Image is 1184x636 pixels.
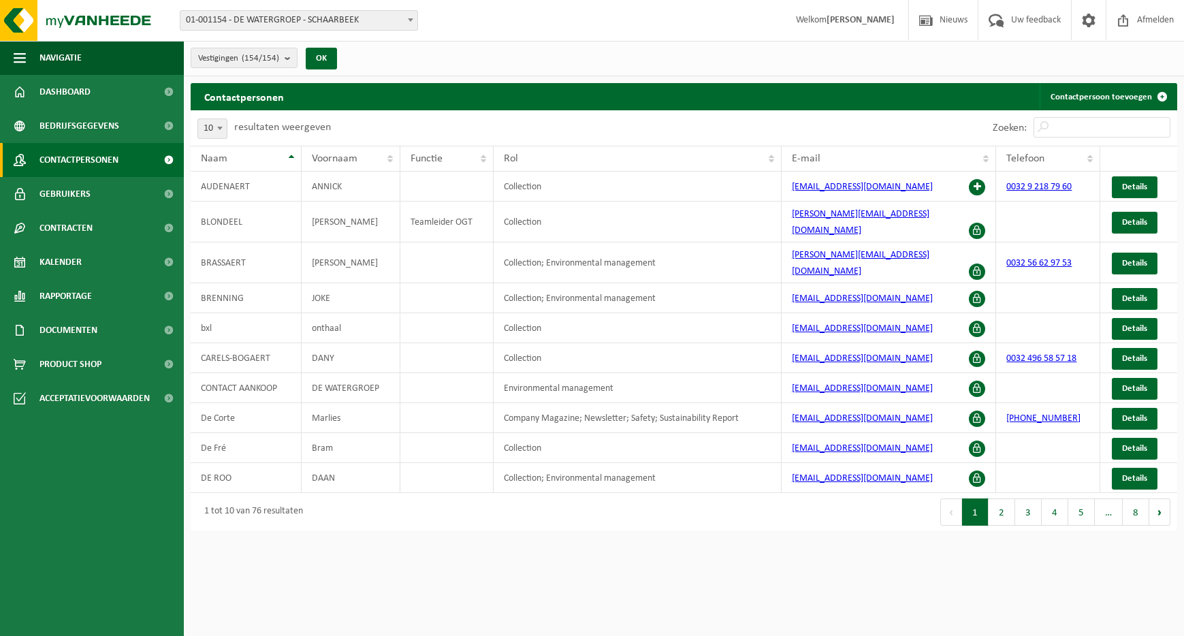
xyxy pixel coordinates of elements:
[1122,474,1147,483] span: Details
[1112,438,1157,460] a: Details
[39,347,101,381] span: Product Shop
[191,83,298,110] h2: Contactpersonen
[792,383,933,394] a: [EMAIL_ADDRESS][DOMAIN_NAME]
[1042,498,1068,526] button: 4
[1112,318,1157,340] a: Details
[1122,182,1147,191] span: Details
[494,313,782,343] td: Collection
[1123,498,1149,526] button: 8
[1112,176,1157,198] a: Details
[302,433,400,463] td: Bram
[792,353,933,364] a: [EMAIL_ADDRESS][DOMAIN_NAME]
[400,202,494,242] td: Teamleider OGT
[39,245,82,279] span: Kalender
[1122,354,1147,363] span: Details
[191,313,302,343] td: bxl
[302,463,400,493] td: DAAN
[302,313,400,343] td: onthaal
[792,153,820,164] span: E-mail
[494,172,782,202] td: Collection
[39,177,91,211] span: Gebruikers
[792,209,929,236] a: [PERSON_NAME][EMAIL_ADDRESS][DOMAIN_NAME]
[1112,288,1157,310] a: Details
[302,202,400,242] td: [PERSON_NAME]
[191,202,302,242] td: BLONDEEL
[792,443,933,454] a: [EMAIL_ADDRESS][DOMAIN_NAME]
[411,153,443,164] span: Functie
[39,279,92,313] span: Rapportage
[494,463,782,493] td: Collection; Environmental management
[191,48,298,68] button: Vestigingen(154/154)
[1006,258,1072,268] a: 0032 56 62 97 53
[962,498,989,526] button: 1
[191,283,302,313] td: BRENNING
[1112,348,1157,370] a: Details
[198,119,227,138] span: 10
[39,41,82,75] span: Navigatie
[302,172,400,202] td: ANNICK
[191,343,302,373] td: CARELS-BOGAERT
[201,153,227,164] span: Naam
[494,373,782,403] td: Environmental management
[792,250,929,276] a: [PERSON_NAME][EMAIL_ADDRESS][DOMAIN_NAME]
[191,242,302,283] td: BRASSAERT
[1122,414,1147,423] span: Details
[39,313,97,347] span: Documenten
[191,172,302,202] td: AUDENAERT
[1122,259,1147,268] span: Details
[1122,324,1147,333] span: Details
[1095,498,1123,526] span: …
[1006,153,1044,164] span: Telefoon
[191,463,302,493] td: DE ROO
[39,211,93,245] span: Contracten
[197,118,227,139] span: 10
[1112,468,1157,490] a: Details
[39,75,91,109] span: Dashboard
[180,10,418,31] span: 01-001154 - DE WATERGROEP - SCHAARBEEK
[792,473,933,483] a: [EMAIL_ADDRESS][DOMAIN_NAME]
[494,403,782,433] td: Company Magazine; Newsletter; Safety; Sustainability Report
[191,373,302,403] td: CONTACT AANKOOP
[198,48,279,69] span: Vestigingen
[792,182,933,192] a: [EMAIL_ADDRESS][DOMAIN_NAME]
[242,54,279,63] count: (154/154)
[1112,408,1157,430] a: Details
[1122,294,1147,303] span: Details
[1015,498,1042,526] button: 3
[1112,212,1157,234] a: Details
[1040,83,1176,110] a: Contactpersoon toevoegen
[1122,444,1147,453] span: Details
[792,413,933,424] a: [EMAIL_ADDRESS][DOMAIN_NAME]
[180,11,417,30] span: 01-001154 - DE WATERGROEP - SCHAARBEEK
[1068,498,1095,526] button: 5
[504,153,518,164] span: Rol
[1006,182,1072,192] a: 0032 9 218 79 60
[792,293,933,304] a: [EMAIL_ADDRESS][DOMAIN_NAME]
[940,498,962,526] button: Previous
[302,343,400,373] td: DANY
[312,153,357,164] span: Voornaam
[1112,378,1157,400] a: Details
[1112,253,1157,274] a: Details
[39,143,118,177] span: Contactpersonen
[191,403,302,433] td: De Corte
[494,283,782,313] td: Collection; Environmental management
[302,373,400,403] td: DE WATERGROEP
[1006,353,1076,364] a: 0032 496 58 57 18
[39,381,150,415] span: Acceptatievoorwaarden
[1122,218,1147,227] span: Details
[306,48,337,69] button: OK
[302,242,400,283] td: [PERSON_NAME]
[494,433,782,463] td: Collection
[39,109,119,143] span: Bedrijfsgegevens
[197,500,303,524] div: 1 tot 10 van 76 resultaten
[494,242,782,283] td: Collection; Environmental management
[827,15,895,25] strong: [PERSON_NAME]
[989,498,1015,526] button: 2
[302,283,400,313] td: JOKE
[993,123,1027,133] label: Zoeken:
[494,202,782,242] td: Collection
[1122,384,1147,393] span: Details
[191,433,302,463] td: De Fré
[1149,498,1170,526] button: Next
